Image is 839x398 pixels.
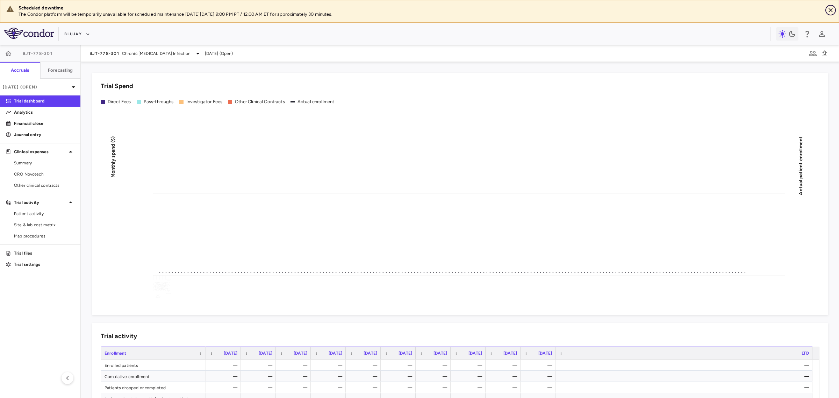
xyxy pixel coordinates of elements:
[108,99,131,105] div: Direct Fees
[19,5,820,11] div: Scheduled downtime
[89,51,119,56] span: BJT-778-301
[101,360,206,370] div: Enrolled patients
[468,351,482,356] span: [DATE]
[122,50,191,57] span: Chronic [MEDICAL_DATA] Infection
[23,51,52,56] span: BJT-778-301
[297,99,335,105] div: Actual enrollment
[3,84,69,90] p: [DATE] (Open)
[101,382,206,393] div: Patients dropped or completed
[14,261,75,268] p: Trial settings
[205,50,233,57] span: [DATE] (Open)
[492,360,517,371] div: —
[527,371,552,382] div: —
[156,294,160,299] text: 25
[562,382,809,393] div: —
[19,11,820,17] p: The Condor platform will be temporarily unavailable for scheduled maintenance [DATE][DATE] 9:00 P...
[282,360,307,371] div: —
[224,351,237,356] span: [DATE]
[101,81,133,91] h6: Trial Spend
[387,360,412,371] div: —
[387,371,412,382] div: —
[247,360,272,371] div: —
[14,132,75,138] p: Journal entry
[422,371,447,382] div: —
[317,371,342,382] div: —
[11,67,29,73] h6: Accruals
[352,371,377,382] div: —
[503,351,517,356] span: [DATE]
[14,149,66,155] p: Clinical expenses
[14,160,75,166] span: Summary
[4,28,54,39] img: logo-full-SnFGN8VE.png
[110,136,116,178] tspan: Monthly spend ($)
[165,278,171,294] text: [DATE]
[14,199,66,206] p: Trial activity
[562,371,809,382] div: —
[329,351,342,356] span: [DATE]
[562,360,809,371] div: —
[492,371,517,382] div: —
[527,360,552,371] div: —
[14,182,75,189] span: Other clinical contracts
[457,371,482,382] div: —
[825,5,836,15] button: Close
[212,371,237,382] div: —
[105,351,127,356] span: Enrollment
[352,382,377,393] div: —
[14,233,75,239] span: Map procedures
[235,99,285,105] div: Other Clinical Contracts
[48,67,73,73] h6: Forecasting
[14,120,75,127] p: Financial close
[14,211,75,217] span: Patient activity
[457,382,482,393] div: —
[14,171,75,177] span: CRO Novotech
[144,99,174,105] div: Pass-throughs
[14,109,75,115] p: Analytics
[14,250,75,256] p: Trial files
[64,29,90,40] button: Blujay
[798,136,804,195] tspan: Actual patient enrollment
[422,382,447,393] div: —
[433,351,447,356] span: [DATE]
[364,351,377,356] span: [DATE]
[101,332,137,341] h6: Trial activity
[186,99,223,105] div: Investigator Fees
[294,351,307,356] span: [DATE]
[212,360,237,371] div: —
[14,98,75,104] p: Trial dashboard
[527,382,552,393] div: —
[387,382,412,393] div: —
[247,382,272,393] div: —
[212,382,237,393] div: —
[157,282,163,290] text: Jan
[457,360,482,371] div: —
[155,282,161,291] text: Dec
[492,382,517,393] div: —
[317,360,342,371] div: —
[538,351,552,356] span: [DATE]
[14,222,75,228] span: Site & lab cost matrix
[259,351,272,356] span: [DATE]
[317,382,342,393] div: —
[164,282,170,290] text: Jun
[101,371,206,382] div: Cumulative enrollment
[282,382,307,393] div: —
[247,371,272,382] div: —
[282,371,307,382] div: —
[422,360,447,371] div: —
[802,351,809,356] span: LTD
[399,351,412,356] span: [DATE]
[352,360,377,371] div: —
[152,282,158,290] text: Oct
